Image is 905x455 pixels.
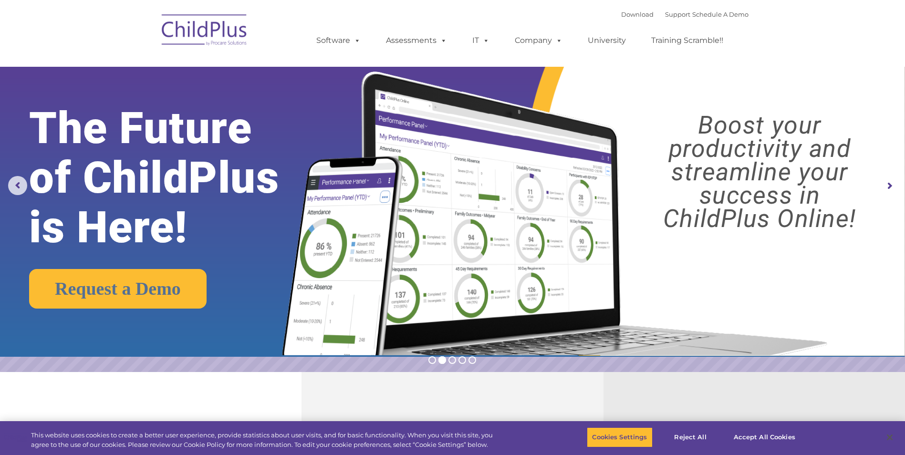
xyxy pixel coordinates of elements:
[505,31,572,50] a: Company
[625,114,894,230] rs-layer: Boost your productivity and streamline your success in ChildPlus Online!
[621,10,749,18] font: |
[133,63,162,70] span: Last name
[665,10,690,18] a: Support
[728,427,801,447] button: Accept All Cookies
[879,427,900,448] button: Close
[31,431,498,449] div: This website uses cookies to create a better user experience, provide statistics about user visit...
[642,31,733,50] a: Training Scramble!!
[578,31,635,50] a: University
[376,31,457,50] a: Assessments
[621,10,654,18] a: Download
[692,10,749,18] a: Schedule A Demo
[587,427,652,447] button: Cookies Settings
[157,8,252,55] img: ChildPlus by Procare Solutions
[29,269,207,309] a: Request a Demo
[661,427,720,447] button: Reject All
[463,31,499,50] a: IT
[133,102,173,109] span: Phone number
[307,31,370,50] a: Software
[29,103,318,252] rs-layer: The Future of ChildPlus is Here!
